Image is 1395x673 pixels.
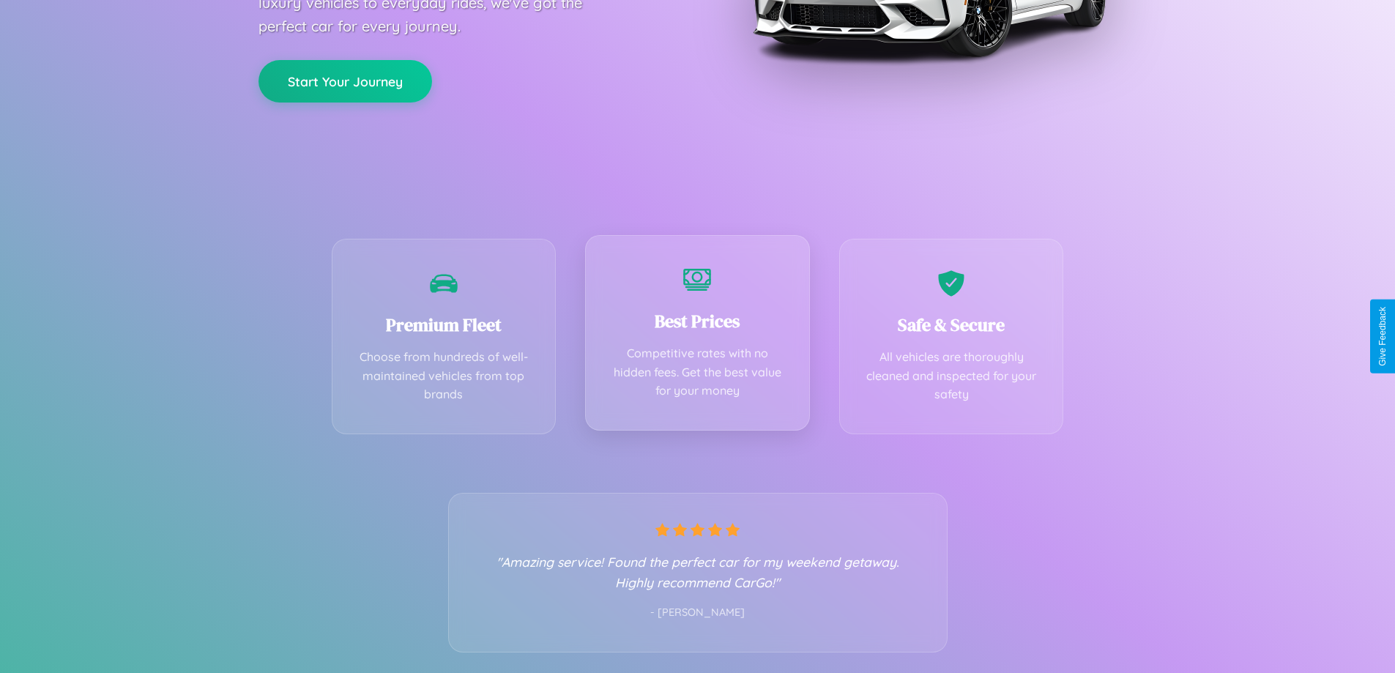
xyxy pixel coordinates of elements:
p: Competitive rates with no hidden fees. Get the best value for your money [608,344,787,401]
p: Choose from hundreds of well-maintained vehicles from top brands [354,348,534,404]
p: "Amazing service! Found the perfect car for my weekend getaway. Highly recommend CarGo!" [478,551,918,592]
button: Start Your Journey [258,60,432,103]
p: All vehicles are thoroughly cleaned and inspected for your safety [862,348,1041,404]
h3: Premium Fleet [354,313,534,337]
h3: Best Prices [608,309,787,333]
h3: Safe & Secure [862,313,1041,337]
p: - [PERSON_NAME] [478,603,918,622]
div: Give Feedback [1377,307,1388,366]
